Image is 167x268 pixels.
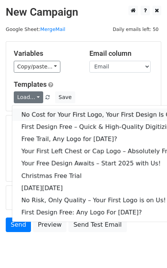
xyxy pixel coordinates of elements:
a: Copy/paste... [14,61,60,73]
a: Preview [33,218,66,232]
a: Daily emails left: 50 [110,26,161,32]
button: Save [55,91,75,103]
span: Daily emails left: 50 [110,25,161,34]
a: Send [6,218,31,232]
h2: New Campaign [6,6,161,19]
a: Send Test Email [68,218,126,232]
small: Google Sheet: [6,26,65,32]
a: Load... [14,91,43,103]
h5: Email column [89,49,154,58]
h5: Variables [14,49,78,58]
iframe: Chat Widget [129,231,167,268]
a: MergeMail [40,26,65,32]
a: Templates [14,80,47,88]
